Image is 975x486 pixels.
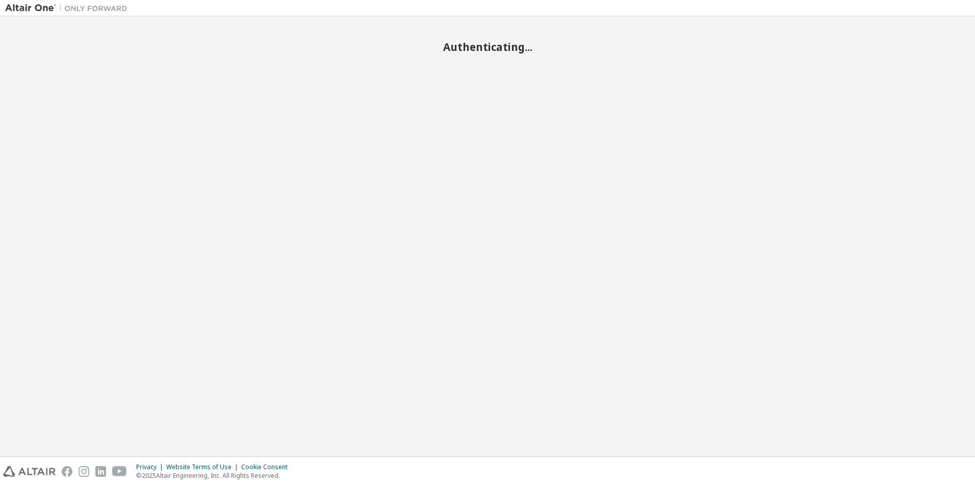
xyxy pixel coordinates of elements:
[112,466,127,477] img: youtube.svg
[79,466,89,477] img: instagram.svg
[136,463,166,471] div: Privacy
[241,463,294,471] div: Cookie Consent
[166,463,241,471] div: Website Terms of Use
[5,3,133,13] img: Altair One
[5,40,970,53] h2: Authenticating...
[136,471,294,480] p: © 2025 Altair Engineering, Inc. All Rights Reserved.
[95,466,106,477] img: linkedin.svg
[3,466,56,477] img: altair_logo.svg
[62,466,72,477] img: facebook.svg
